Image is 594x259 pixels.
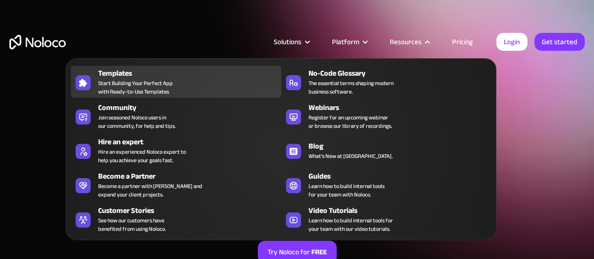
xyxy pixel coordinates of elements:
a: Video TutorialsLearn how to build internal tools foryour team with our video tutorials. [281,203,491,235]
div: Blog [309,141,495,152]
div: Resources [378,36,440,48]
a: Pricing [440,36,485,48]
a: CommunityJoin seasoned Noloco users inour community, for help and tips. [71,100,281,132]
a: Get started [534,33,585,51]
span: Learn how to build internal tools for your team with Noloco. [309,182,385,199]
div: Platform [320,36,378,48]
div: No-Code Glossary [309,68,495,79]
span: See how our customers have benefited from using Noloco. [98,216,166,233]
div: Resources [390,36,422,48]
span: Join seasoned Noloco users in our community, for help and tips. [98,113,176,130]
span: Start Building Your Perfect App with Ready-to-Use Templates [98,79,173,96]
a: TemplatesStart Building Your Perfect Appwith Ready-to-Use Templates [71,66,281,98]
div: Become a Partner [98,171,285,182]
strong: FREE [311,246,327,258]
a: Customer StoriesSee how our customers havebenefited from using Noloco. [71,203,281,235]
div: Templates [98,68,285,79]
div: Webinars [309,102,495,113]
span: What's New at [GEOGRAPHIC_DATA]. [309,152,393,160]
a: Become a PartnerBecome a partner with [PERSON_NAME] andexpand your client projects. [71,169,281,201]
div: Platform [332,36,359,48]
span: Learn how to build internal tools for your team with our video tutorials. [309,216,393,233]
div: Hire an experienced Noloco expert to help you achieve your goals fast. [98,148,186,165]
a: GuidesLearn how to build internal toolsfor your team with Noloco. [281,169,491,201]
a: WebinarsRegister for an upcoming webinaror browse our library of recordings. [281,100,491,132]
div: Guides [309,171,495,182]
a: Login [496,33,527,51]
div: Video Tutorials [309,205,495,216]
h1: Noloco vs. Softr: Which is the Right Choice for You? [9,109,585,165]
a: Hire an expertHire an experienced Noloco expert tohelp you achieve your goals fast. [71,134,281,166]
div: Become a partner with [PERSON_NAME] and expand your client projects. [98,182,202,199]
span: The essential terms shaping modern business software. [309,79,393,96]
div: Community [98,102,285,113]
div: Solutions [262,36,320,48]
a: BlogWhat's New at [GEOGRAPHIC_DATA]. [281,134,491,166]
div: Solutions [274,36,301,48]
a: home [9,35,66,49]
div: Hire an expert [98,136,285,148]
a: No-Code GlossaryThe essential terms shaping modernbusiness software. [281,66,491,98]
span: Register for an upcoming webinar or browse our library of recordings. [309,113,392,130]
div: Customer Stories [98,205,285,216]
nav: Resources [66,45,496,240]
